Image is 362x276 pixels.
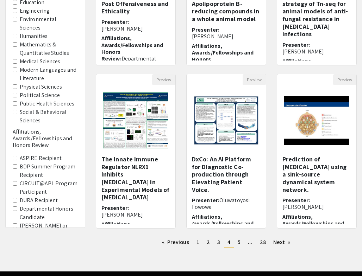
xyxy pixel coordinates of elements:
[101,211,143,218] span: [PERSON_NAME]
[158,237,193,248] a: Previous page
[192,155,261,193] h5: DxCo: An AI Platform for Diagnostic Co-production through Elevating Patient Voice.
[227,238,230,246] span: 4
[101,155,170,201] h5: The Innate Immune Regulator NLRX1 Inhibits [MEDICAL_DATA] in Experimental Models of [MEDICAL_DATA]
[96,237,357,248] ul: Pagination
[277,89,356,152] img: <p>Prediction of ADHD using a sink-source dynamical system network.</p>
[243,74,266,85] button: Preview
[96,74,176,229] div: Open Presentation <p>The Innate Immune Regulator NLRX1 Inhibits Neurodegeneration in Experimental...
[20,222,78,247] label: [PERSON_NAME] or [PERSON_NAME] Scholar
[217,238,220,246] span: 3
[101,55,156,69] span: Departmental Honors Candidate
[207,238,210,246] span: 2
[101,25,143,32] span: [PERSON_NAME]
[20,15,78,32] label: Environmental Sciences
[101,19,170,32] h6: Presenter:
[101,34,163,62] span: Affiliations, Awards/Fellowships and Honors Review:
[196,238,199,246] span: 1
[282,197,351,210] h6: Presenter:
[248,238,252,246] span: ...
[20,32,48,40] label: Humanities
[282,213,344,241] span: Affiliations, Awards/Fellowships and Honors Review:
[20,83,62,91] label: Physical Sciences
[20,100,74,108] label: Public Health Sciences
[187,88,266,153] img: <p><strong>DxCo: An AI Platform for Diagnostic Co-production through Elevating Patient Voice.</st...
[101,220,163,248] span: Affiliations, Awards/Fellowships and Honors Review:
[282,48,324,55] span: [PERSON_NAME]
[192,26,261,40] h6: Presenter:
[260,238,266,246] span: 28
[20,154,62,162] label: ASPIRE Recipient
[282,155,351,193] h5: Prediction of [MEDICAL_DATA] using a sink-source dynamical system network.
[13,128,78,149] h6: Affiliations, Awards/Fellowships and Honors Review
[20,162,78,179] label: BDP Summer Program Recipient
[282,57,344,85] span: Affiliations, Awards/Fellowships and Honors Review:
[20,179,78,196] label: CIRCUIT@APL Program Participant
[20,57,61,66] label: Medical Sciences
[20,7,50,15] label: Engineering
[152,74,175,85] button: Preview
[20,108,78,125] label: Social & Behavioral Sciences
[192,33,233,40] span: [PERSON_NAME]
[20,91,60,100] label: Political Science
[270,237,294,248] a: Next page
[282,203,324,211] span: [PERSON_NAME]
[96,85,175,155] img: <p>The Innate Immune Regulator NLRX1 Inhibits Neurodegeneration in Experimental Models of Multipl...
[101,205,170,218] h6: Presenter:
[192,197,250,211] span: Oluwatoyosi Fowowe
[20,66,78,83] label: Modern Languages and Literature
[186,74,266,229] div: Open Presentation <p><strong>DxCo: An AI Platform for Diagnostic Co-production through Elevating ...
[238,238,241,246] span: 5
[20,205,78,222] label: Departmental Honors Candidate
[20,196,58,205] label: DURA Recipient
[277,74,357,229] div: Open Presentation <p>Prediction of ADHD using a sink-source dynamical system network.</p>
[192,197,261,210] h6: Presenter:
[282,41,351,55] h6: Presenter:
[192,42,254,70] span: Affiliations, Awards/Fellowships and Honors Review:
[20,40,78,57] label: Mathematics & Quantitative Studies
[333,74,356,85] button: Preview
[5,244,30,271] iframe: Chat
[192,213,254,234] span: Affiliations, Awards/Fellowships and Honors Review:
